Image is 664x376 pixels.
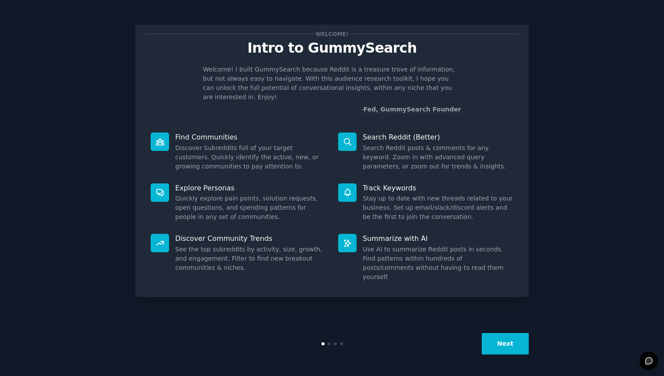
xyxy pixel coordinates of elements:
p: Explore Personas [175,183,326,193]
p: Intro to GummySearch [144,40,520,56]
span: Welcome! [314,29,350,39]
dd: See the top subreddits by activity, size, growth, and engagement. Filter to find new breakout com... [175,245,326,272]
dd: Use AI to summarize Reddit posts in seconds. Find patterns within hundreds of posts/comments with... [363,245,513,282]
div: - [361,105,461,114]
button: Next [482,333,529,355]
p: Find Communities [175,132,326,142]
p: Search Reddit (Better) [363,132,513,142]
dd: Stay up to date with new threads related to your business. Set up email/slack/discord alerts and ... [363,194,513,222]
dd: Search Reddit posts & comments for any keyword. Zoom in with advanced query parameters, or zoom o... [363,143,513,171]
p: Summarize with AI [363,234,513,243]
dd: Quickly explore pain points, solution requests, open questions, and spending patterns for people ... [175,194,326,222]
p: Track Keywords [363,183,513,193]
p: Welcome! I built GummySearch because Reddit is a treasure trove of information, but not always ea... [203,65,461,102]
p: Discover Community Trends [175,234,326,243]
dd: Discover Subreddits full of your target customers. Quickly identify the active, new, or growing c... [175,143,326,171]
a: Fed, GummySearch Founder [363,106,461,113]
